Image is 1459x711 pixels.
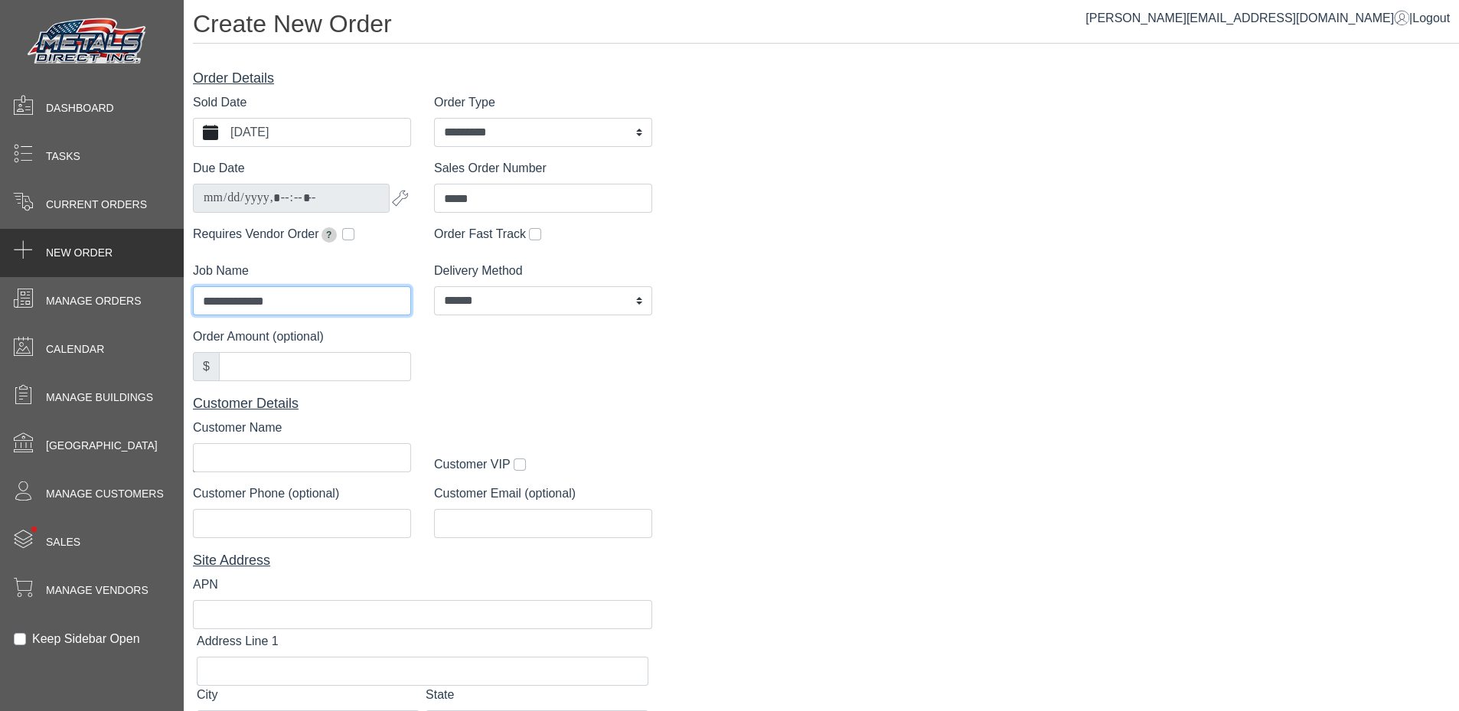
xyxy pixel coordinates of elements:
span: New Order [46,245,113,261]
label: City [197,686,218,704]
h1: Create New Order [193,9,1459,44]
button: calendar fill [194,119,227,146]
span: Manage Vendors [46,582,149,598]
label: Requires Vendor Order [193,225,339,243]
a: [PERSON_NAME][EMAIL_ADDRESS][DOMAIN_NAME] [1085,11,1409,24]
label: Order Fast Track [434,225,526,243]
label: Customer Email (optional) [434,484,576,503]
span: Extends due date by 2 weeks for pickup orders [322,227,337,243]
label: Due Date [193,159,245,178]
label: Customer Phone (optional) [193,484,339,503]
span: Dashboard [46,100,114,116]
label: State [426,686,454,704]
label: Sales Order Number [434,159,547,178]
label: Customer Name [193,419,282,437]
label: APN [193,576,218,594]
label: Customer VIP [434,455,511,474]
label: Order Amount (optional) [193,328,324,346]
span: Manage Buildings [46,390,153,406]
span: Current Orders [46,197,147,213]
label: Address Line 1 [197,632,279,651]
label: Order Type [434,93,495,112]
span: Manage Orders [46,293,141,309]
img: Metals Direct Inc Logo [23,14,153,70]
span: Tasks [46,148,80,165]
svg: calendar fill [203,125,218,140]
span: • [15,504,54,554]
div: Customer Details [193,393,652,414]
span: Calendar [46,341,104,357]
div: Order Details [193,68,652,89]
label: Sold Date [193,93,246,112]
label: Keep Sidebar Open [32,630,140,648]
div: Site Address [193,550,652,571]
span: Manage Customers [46,486,164,502]
label: Job Name [193,262,249,280]
div: $ [193,352,220,381]
div: | [1085,9,1450,28]
span: Sales [46,534,80,550]
label: Delivery Method [434,262,523,280]
label: [DATE] [227,119,410,146]
span: Logout [1412,11,1450,24]
span: [GEOGRAPHIC_DATA] [46,438,158,454]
